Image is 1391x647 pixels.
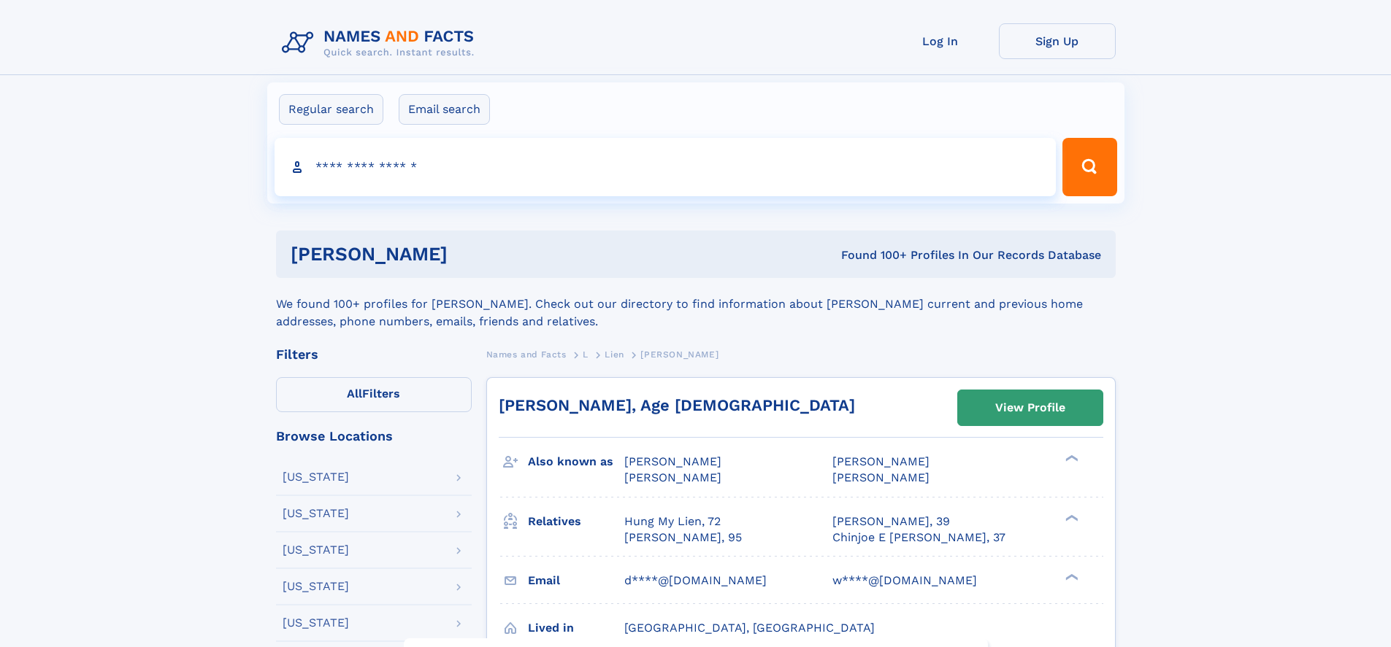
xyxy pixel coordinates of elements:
a: Lien [605,345,624,363]
div: View Profile [995,391,1065,425]
div: ❯ [1062,513,1079,522]
div: Browse Locations [276,430,472,443]
span: [PERSON_NAME] [640,349,719,360]
a: Log In [882,23,999,59]
a: View Profile [958,390,1103,425]
a: Sign Up [999,23,1116,59]
a: L [583,345,589,363]
span: Lien [605,349,624,360]
button: Search Button [1062,138,1116,196]
h1: [PERSON_NAME] [291,245,645,263]
h3: Also known as [528,449,624,474]
span: [PERSON_NAME] [624,454,721,468]
span: [PERSON_NAME] [624,470,721,484]
a: Chinjoe E [PERSON_NAME], 37 [832,530,1005,546]
div: ❯ [1062,572,1079,581]
h3: Relatives [528,509,624,534]
img: Logo Names and Facts [276,23,486,63]
div: ❯ [1062,454,1079,463]
h3: Lived in [528,616,624,640]
h3: Email [528,568,624,593]
span: [GEOGRAPHIC_DATA], [GEOGRAPHIC_DATA] [624,621,875,635]
span: [PERSON_NAME] [832,454,930,468]
a: [PERSON_NAME], 39 [832,514,950,530]
div: [US_STATE] [283,508,349,519]
input: search input [275,138,1057,196]
a: [PERSON_NAME], 95 [624,530,742,546]
a: [PERSON_NAME], Age [DEMOGRAPHIC_DATA] [499,396,855,414]
label: Email search [399,94,490,125]
div: [US_STATE] [283,581,349,592]
a: Names and Facts [486,345,567,363]
div: Filters [276,348,472,361]
div: We found 100+ profiles for [PERSON_NAME]. Check out our directory to find information about [PERS... [276,278,1116,330]
div: [US_STATE] [283,617,349,629]
div: Found 100+ Profiles In Our Records Database [644,247,1101,263]
a: Hung My Lien, 72 [624,514,721,530]
span: [PERSON_NAME] [832,470,930,484]
span: L [583,349,589,360]
label: Filters [276,377,472,412]
label: Regular search [279,94,383,125]
span: All [347,387,362,400]
div: [US_STATE] [283,471,349,483]
div: [US_STATE] [283,544,349,556]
